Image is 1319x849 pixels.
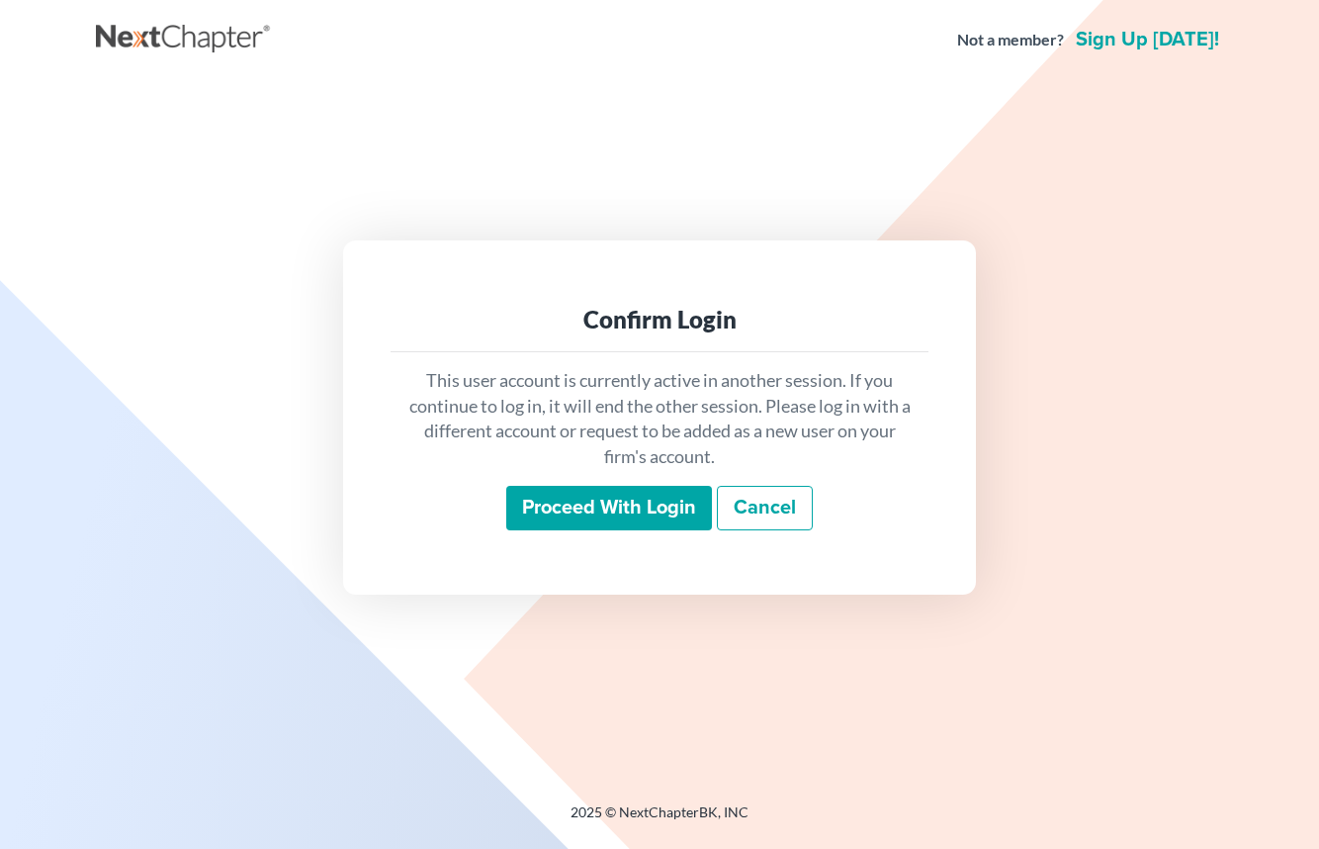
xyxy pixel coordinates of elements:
[406,368,913,470] p: This user account is currently active in another session. If you continue to log in, it will end ...
[717,486,813,531] a: Cancel
[957,29,1064,51] strong: Not a member?
[406,304,913,335] div: Confirm Login
[506,486,712,531] input: Proceed with login
[1072,30,1223,49] a: Sign up [DATE]!
[96,802,1223,838] div: 2025 © NextChapterBK, INC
